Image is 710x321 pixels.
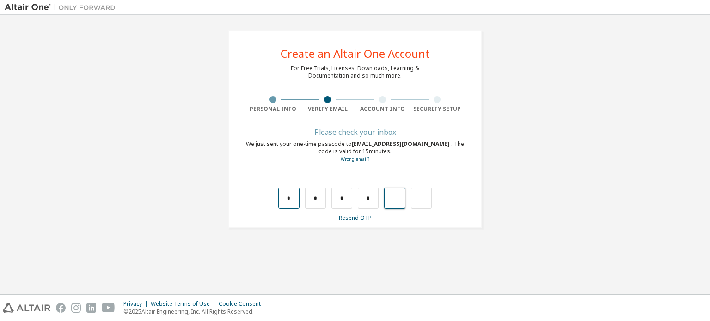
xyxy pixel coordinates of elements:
[341,156,369,162] a: Go back to the registration form
[219,300,266,308] div: Cookie Consent
[3,303,50,313] img: altair_logo.svg
[352,140,451,148] span: [EMAIL_ADDRESS][DOMAIN_NAME]
[5,3,120,12] img: Altair One
[56,303,66,313] img: facebook.svg
[245,129,465,135] div: Please check your inbox
[71,303,81,313] img: instagram.svg
[281,48,430,59] div: Create an Altair One Account
[123,300,151,308] div: Privacy
[245,105,300,113] div: Personal Info
[102,303,115,313] img: youtube.svg
[245,140,465,163] div: We just sent your one-time passcode to . The code is valid for 15 minutes.
[151,300,219,308] div: Website Terms of Use
[410,105,465,113] div: Security Setup
[86,303,96,313] img: linkedin.svg
[355,105,410,113] div: Account Info
[300,105,355,113] div: Verify Email
[339,214,372,222] a: Resend OTP
[123,308,266,315] p: © 2025 Altair Engineering, Inc. All Rights Reserved.
[291,65,419,79] div: For Free Trials, Licenses, Downloads, Learning & Documentation and so much more.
